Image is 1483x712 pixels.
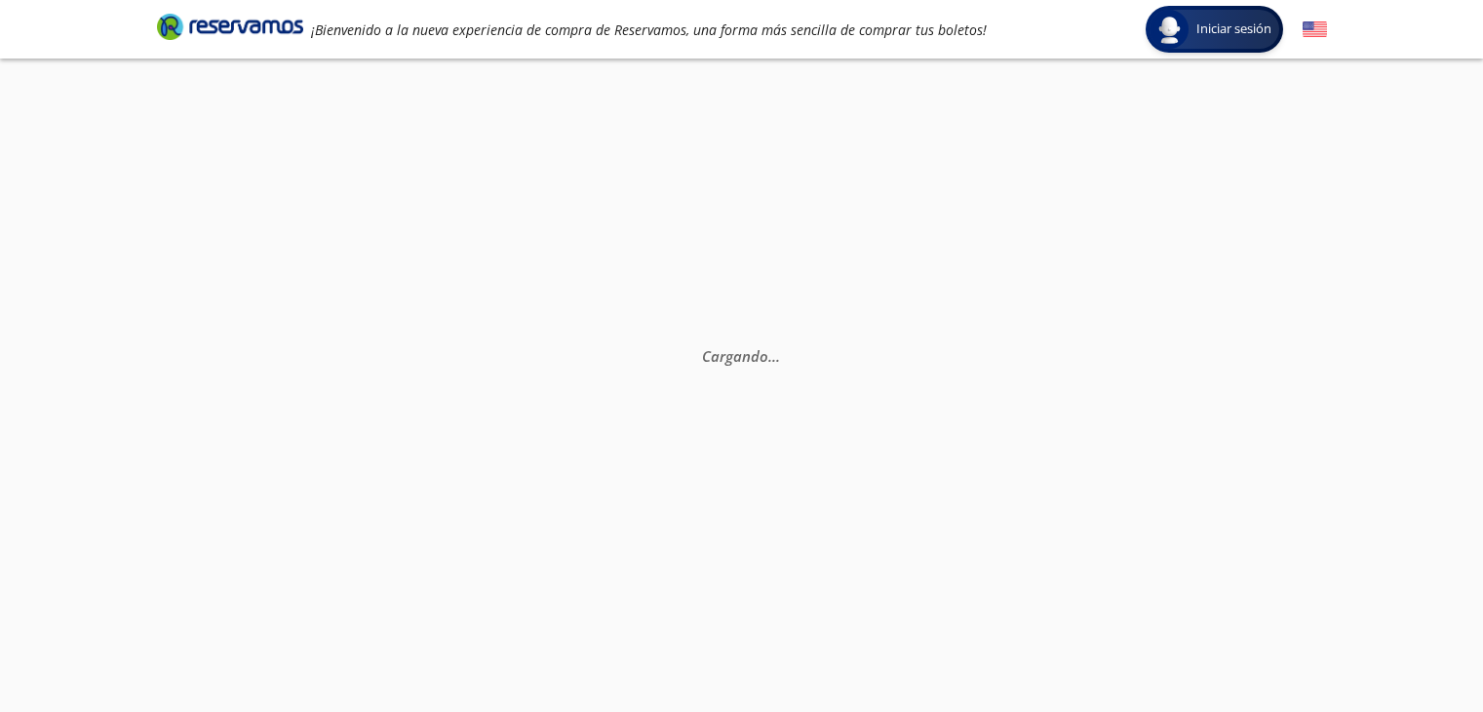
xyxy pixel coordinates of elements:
[311,20,987,39] em: ¡Bienvenido a la nueva experiencia de compra de Reservamos, una forma más sencilla de comprar tus...
[157,12,303,47] a: Brand Logo
[157,12,303,41] i: Brand Logo
[702,346,780,366] em: Cargando
[768,346,772,366] span: .
[772,346,776,366] span: .
[1303,18,1327,42] button: English
[776,346,780,366] span: .
[1189,20,1279,39] span: Iniciar sesión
